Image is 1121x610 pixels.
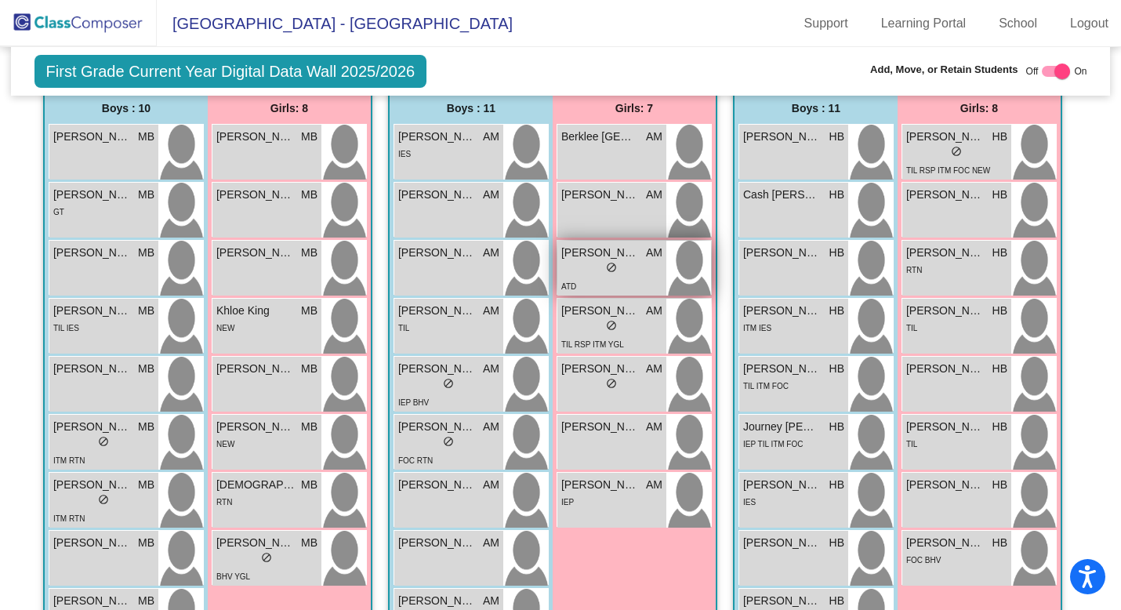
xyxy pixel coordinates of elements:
[906,324,917,332] span: TIL
[483,419,499,435] span: AM
[906,187,985,203] span: [PERSON_NAME]
[483,593,499,609] span: AM
[906,535,985,551] span: [PERSON_NAME]
[743,245,822,261] span: [PERSON_NAME]
[138,245,154,261] span: MB
[561,245,640,261] span: [PERSON_NAME]
[398,477,477,493] span: [PERSON_NAME] Plaster
[398,303,477,319] span: [PERSON_NAME]
[398,593,477,609] span: [PERSON_NAME]
[98,494,109,505] span: do_not_disturb_alt
[792,11,861,36] a: Support
[743,361,822,377] span: [PERSON_NAME]
[301,245,317,261] span: MB
[443,436,454,447] span: do_not_disturb_alt
[646,419,662,435] span: AM
[53,303,132,319] span: [PERSON_NAME]
[646,361,662,377] span: AM
[561,419,640,435] span: [PERSON_NAME]
[646,187,662,203] span: AM
[53,477,132,493] span: [PERSON_NAME]
[906,129,985,145] span: [PERSON_NAME]
[743,187,822,203] span: Cash [PERSON_NAME]
[829,187,844,203] span: HB
[743,382,789,390] span: TIL ITM FOC
[561,340,624,349] span: TIL RSP ITM YGL
[301,361,317,377] span: MB
[829,361,844,377] span: HB
[301,477,317,493] span: MB
[870,62,1018,78] span: Add, Move, or Retain Students
[483,245,499,261] span: AM
[906,166,990,175] span: TIL RSP ITM FOC NEW
[443,378,454,389] span: do_not_disturb_alt
[216,477,295,493] span: [DEMOGRAPHIC_DATA] [PERSON_NAME]
[53,514,85,523] span: ITM RTN
[483,187,499,203] span: AM
[53,208,64,216] span: GT
[216,324,234,332] span: NEW
[606,262,617,273] span: do_not_disturb_alt
[743,593,822,609] span: [PERSON_NAME]
[743,440,804,448] span: IEP TIL ITM FOC
[646,477,662,493] span: AM
[743,129,822,145] span: [PERSON_NAME]
[829,419,844,435] span: HB
[398,150,411,158] span: IES
[561,187,640,203] span: [PERSON_NAME]
[992,419,1007,435] span: HB
[398,324,409,332] span: TIL
[138,187,154,203] span: MB
[829,593,844,609] span: HB
[906,303,985,319] span: [PERSON_NAME]
[735,93,898,124] div: Boys : 11
[216,303,295,319] span: Khloe King
[216,245,295,261] span: [PERSON_NAME]
[138,361,154,377] span: MB
[138,535,154,551] span: MB
[301,303,317,319] span: MB
[398,456,433,465] span: FOC RTN
[646,129,662,145] span: AM
[98,436,109,447] span: do_not_disturb_alt
[743,419,822,435] span: Journey [PERSON_NAME]
[1026,64,1039,78] span: Off
[829,303,844,319] span: HB
[216,419,295,435] span: [PERSON_NAME]
[561,498,574,507] span: IEP
[992,477,1007,493] span: HB
[53,361,132,377] span: [PERSON_NAME]
[1074,64,1087,78] span: On
[216,535,295,551] span: [PERSON_NAME]
[743,303,822,319] span: [PERSON_NAME]
[45,93,208,124] div: Boys : 10
[829,129,844,145] span: HB
[606,378,617,389] span: do_not_disturb_alt
[898,93,1061,124] div: Girls: 8
[483,361,499,377] span: AM
[138,477,154,493] span: MB
[561,361,640,377] span: [PERSON_NAME]
[398,245,477,261] span: [PERSON_NAME]
[646,245,662,261] span: AM
[553,93,716,124] div: Girls: 7
[53,456,85,465] span: ITM RTN
[906,245,985,261] span: [PERSON_NAME]
[829,477,844,493] span: HB
[398,535,477,551] span: [PERSON_NAME]
[216,440,234,448] span: NEW
[906,440,917,448] span: TIL
[869,11,979,36] a: Learning Portal
[398,129,477,145] span: [PERSON_NAME]
[906,266,922,274] span: RTN
[992,535,1007,551] span: HB
[398,419,477,435] span: [PERSON_NAME]
[216,498,232,507] span: RTN
[157,11,513,36] span: [GEOGRAPHIC_DATA] - [GEOGRAPHIC_DATA]
[1058,11,1121,36] a: Logout
[53,324,79,332] span: TIL IES
[53,593,132,609] span: [PERSON_NAME]
[301,187,317,203] span: MB
[301,535,317,551] span: MB
[208,93,371,124] div: Girls: 8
